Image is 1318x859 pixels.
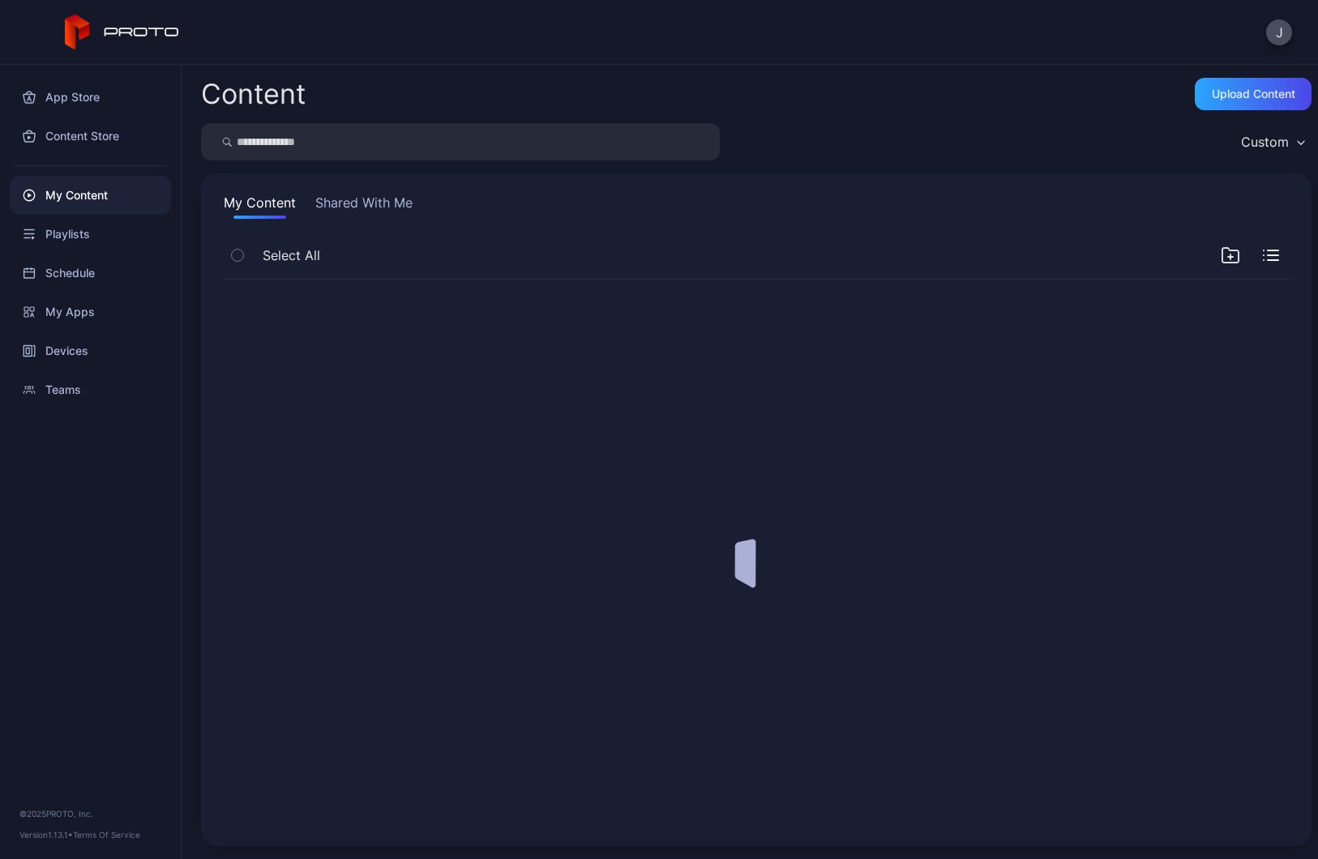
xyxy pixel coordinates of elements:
[312,193,416,219] button: Shared With Me
[10,254,171,293] a: Schedule
[10,176,171,215] a: My Content
[73,830,140,840] a: Terms Of Service
[1195,78,1312,110] button: Upload Content
[1266,19,1292,45] button: J
[10,331,171,370] a: Devices
[201,80,306,108] div: Content
[19,830,73,840] span: Version 1.13.1 •
[263,246,320,265] span: Select All
[220,193,299,219] button: My Content
[10,293,171,331] a: My Apps
[1233,123,1312,160] button: Custom
[19,807,161,820] div: © 2025 PROTO, Inc.
[10,370,171,409] a: Teams
[1241,134,1289,150] div: Custom
[10,117,171,156] a: Content Store
[10,78,171,117] a: App Store
[1212,88,1295,100] div: Upload Content
[10,215,171,254] a: Playlists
